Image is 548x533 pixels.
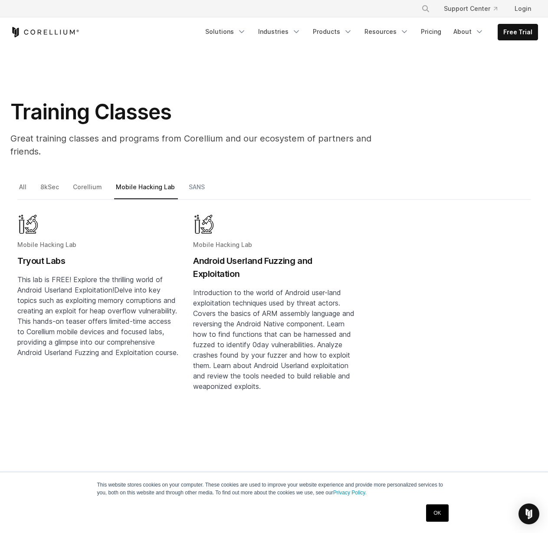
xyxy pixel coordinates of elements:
[193,214,355,430] a: Blog post summary: Android Userland Fuzzing and Exploitation
[17,214,39,235] img: Mobile Hacking Lab - Graphic Only
[10,132,401,158] p: Great training classes and programs from Corellium and our ecosystem of partners and friends.
[359,24,414,39] a: Resources
[97,481,451,497] p: This website stores cookies on your computer. These cookies are used to improve your website expe...
[71,181,105,200] a: Corellium
[448,24,489,39] a: About
[193,241,252,248] span: Mobile Hacking Lab
[114,181,178,200] a: Mobile Hacking Lab
[17,214,179,430] a: Blog post summary: Tryout Labs
[17,254,179,267] h2: Tryout Labs
[416,24,446,39] a: Pricing
[437,1,504,16] a: Support Center
[10,99,401,125] h1: Training Classes
[426,504,448,522] a: OK
[17,275,163,294] span: This lab is FREE! Explore the thrilling world of Android Userland Exploitation!
[200,24,251,39] a: Solutions
[200,24,538,40] div: Navigation Menu
[253,24,306,39] a: Industries
[17,286,178,357] span: Delve into key topics such as exploiting memory corruptions and creating an exploit for heap over...
[498,24,538,40] a: Free Trial
[308,24,358,39] a: Products
[193,288,354,391] span: Introduction to the world of Android user-land exploitation techniques used by threat actors. Cov...
[10,27,79,37] a: Corellium Home
[39,181,62,200] a: 8kSec
[17,181,30,200] a: All
[193,254,355,280] h2: Android Userland Fuzzing and Exploitation
[518,503,539,524] div: Open Intercom Messenger
[411,1,538,16] div: Navigation Menu
[333,490,367,496] a: Privacy Policy.
[418,1,433,16] button: Search
[508,1,538,16] a: Login
[17,241,76,248] span: Mobile Hacking Lab
[187,181,208,200] a: SANS
[193,214,215,235] img: Mobile Hacking Lab - Graphic Only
